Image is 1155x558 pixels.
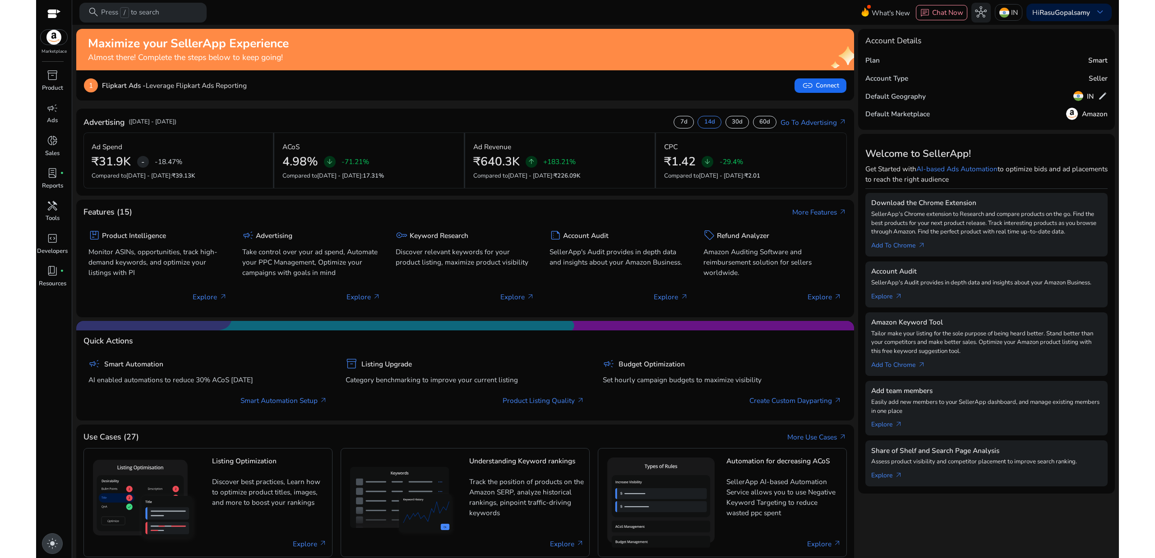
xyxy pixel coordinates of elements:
[795,78,846,93] button: linkConnect
[726,457,841,473] h5: Automation for decreasing ACoS
[282,142,300,152] p: ACoS
[46,233,58,244] span: code_blocks
[834,293,842,301] span: arrow_outward
[83,207,132,217] h4: Features (15)
[834,397,842,405] span: arrow_outward
[83,336,133,346] h4: Quick Actions
[664,142,678,152] p: CPC
[102,80,247,91] p: Leverage Flipkart Ads Reporting
[84,78,98,92] p: 1
[88,375,328,385] p: AI enabled automations to reduce 30% ACoS [DATE]
[89,456,204,549] img: Listing Optimization
[120,7,129,18] span: /
[500,292,535,302] p: Explore
[871,447,1102,455] h5: Share of Shelf and Search Page Analysis
[527,158,536,166] span: arrow_upward
[871,329,1102,356] p: Tailor make your listing for the sole purpose of being heard better. Stand better than your compe...
[83,432,139,442] h4: Use Cases (27)
[503,395,585,406] a: Product Listing Quality
[895,421,903,429] span: arrow_outward
[42,84,63,93] p: Product
[41,30,68,45] img: amazon.svg
[865,56,880,64] h5: Plan
[102,232,166,240] h5: Product Intelligence
[726,476,841,518] p: SellerApp AI-based Automation Service allows you to use Negative Keyword Targeting to reduce wast...
[1011,5,1018,20] p: IN
[92,155,131,169] h2: ₹31.9K
[1094,6,1106,18] span: keyboard_arrow_down
[808,292,842,302] p: Explore
[83,118,125,127] h4: Advertising
[193,292,227,302] p: Explore
[469,457,584,473] h5: Understanding Keyword rankings
[971,3,991,23] button: hub
[576,540,584,548] span: arrow_outward
[396,229,407,241] span: key
[39,279,66,288] p: Resources
[346,375,585,385] p: Category benchmarking to improve your current listing
[240,395,328,406] a: Smart Automation Setup
[126,172,171,180] span: [DATE] - [DATE]
[871,416,910,430] a: Explorearrow_outward
[744,172,760,180] span: ₹2.01
[664,172,839,181] p: Compared to :
[36,133,69,165] a: donut_smallSales
[46,102,58,114] span: campaign
[916,164,998,174] a: AI-based Ads Automation
[699,172,743,180] span: [DATE] - [DATE]
[871,279,1102,288] p: SellerApp's Audit provides in depth data and insights about your Amazon Business.
[36,68,69,100] a: inventory_2Product
[88,6,99,18] span: search
[792,207,847,217] a: More Featuresarrow_outward
[469,476,584,518] p: Track the position of products on the Amazon SERP, analyze historical rankings, pinpoint traffic-...
[871,237,933,251] a: Add To Chrome
[871,457,1102,467] p: Assess product visibility and competitor placement to improve search ranking.
[361,360,412,368] h5: Listing Upgrade
[550,539,584,549] a: Explore
[346,358,357,370] span: inventory_2
[1073,91,1083,101] img: in.svg
[129,118,176,127] p: ([DATE] - [DATE])
[802,80,813,91] span: link
[781,117,847,128] a: Go To Advertisingarrow_outward
[603,375,842,385] p: Set hourly campaign budgets to maximize visibility
[664,155,696,169] h2: ₹1.42
[839,433,847,441] span: arrow_outward
[88,229,100,241] span: package
[759,118,770,126] p: 60d
[916,5,967,20] button: chatChat Now
[918,361,926,369] span: arrow_outward
[1032,9,1090,16] p: Hi
[732,118,743,126] p: 30d
[833,540,841,548] span: arrow_outward
[563,232,609,240] h5: Account Audit
[895,293,903,301] span: arrow_outward
[704,118,715,126] p: 14d
[619,360,685,368] h5: Budget Optimization
[282,155,318,169] h2: 4.98%
[543,156,576,167] p: +183.21%
[871,387,1102,395] h5: Add team members
[865,36,921,46] h4: Account Details
[36,100,69,133] a: campaignAds
[42,182,63,191] p: Reports
[871,288,910,302] a: Explorearrow_outward
[346,292,381,302] p: Explore
[865,92,926,101] h5: Default Geography
[749,395,842,406] a: Create Custom Dayparting
[396,247,535,267] p: Discover relevant keywords for your product listing, maximize product visibility
[839,118,847,126] span: arrow_outward
[155,156,182,167] p: -18.47%
[975,6,987,18] span: hub
[1039,8,1090,17] b: RasuGopalsamy
[865,164,1108,184] p: Get Started with to optimize bids and ad placements to reach the right audience
[317,172,361,180] span: [DATE] - [DATE]
[88,358,100,370] span: campaign
[603,358,614,370] span: campaign
[36,198,69,230] a: handymanTools
[1098,91,1108,101] span: edit
[680,118,688,126] p: 7d
[101,7,159,18] p: Press to search
[293,539,327,549] a: Explore
[654,292,688,302] p: Explore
